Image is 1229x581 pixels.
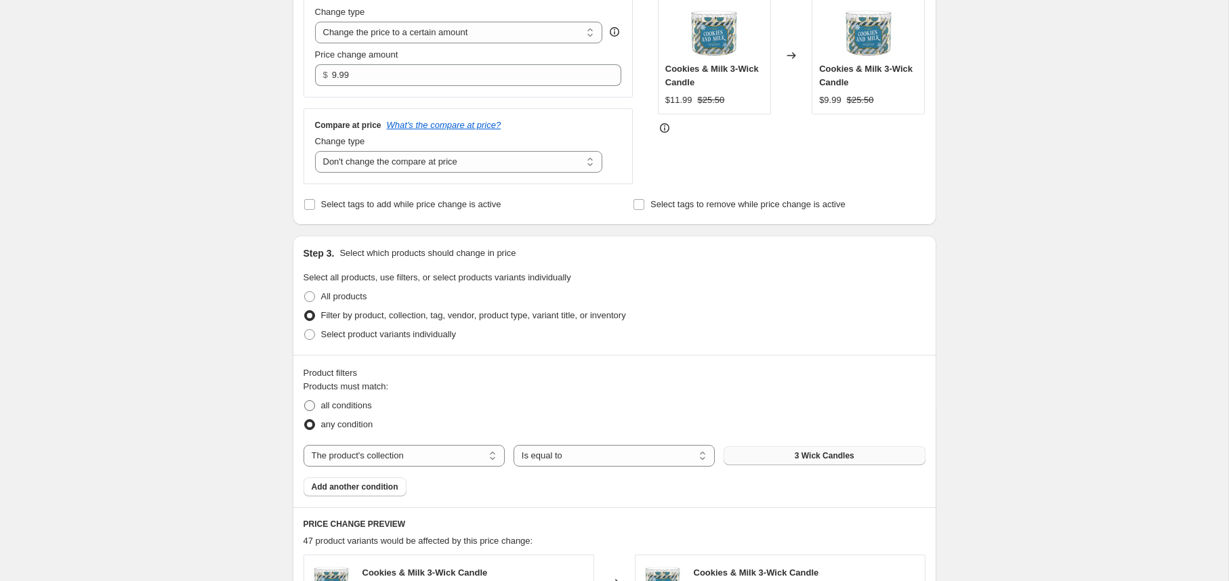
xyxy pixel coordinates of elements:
span: All products [321,291,367,301]
span: Add another condition [312,481,398,492]
span: Cookies & Milk 3-Wick Candle [819,64,913,87]
strike: $25.50 [847,93,874,107]
span: Select product variants individually [321,329,456,339]
strike: $25.50 [698,93,725,107]
span: all conditions [321,400,372,410]
span: Cookies & Milk 3-Wick Candle [362,567,488,578]
button: 3 Wick Candles [724,446,925,465]
img: Cookies-Milk-3-Wick-Candle_80x.jpg [687,4,741,58]
button: What's the compare at price? [387,120,501,130]
span: Select all products, use filters, or select products variants individually [304,272,571,282]
span: 47 product variants would be affected by this price change: [304,536,533,546]
div: $11.99 [665,93,692,107]
img: Cookies-Milk-3-Wick-Candle_80x.jpg [841,4,896,58]
span: $ [323,70,328,80]
span: Products must match: [304,381,389,391]
h3: Compare at price [315,120,381,131]
div: Product filters [304,366,925,380]
span: Filter by product, collection, tag, vendor, product type, variant title, or inventory [321,310,626,320]
input: 80.00 [332,64,601,86]
span: 3 Wick Candles [795,450,854,461]
span: Change type [315,7,365,17]
h6: PRICE CHANGE PREVIEW [304,519,925,530]
div: $9.99 [819,93,841,107]
span: Change type [315,136,365,146]
span: Select tags to add while price change is active [321,199,501,209]
span: Price change amount [315,49,398,60]
div: help [608,25,621,39]
span: any condition [321,419,373,429]
h2: Step 3. [304,246,335,260]
span: Select tags to remove while price change is active [650,199,846,209]
span: Cookies & Milk 3-Wick Candle [694,567,819,578]
span: Cookies & Milk 3-Wick Candle [665,64,759,87]
button: Add another condition [304,477,407,496]
p: Select which products should change in price [339,246,516,260]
